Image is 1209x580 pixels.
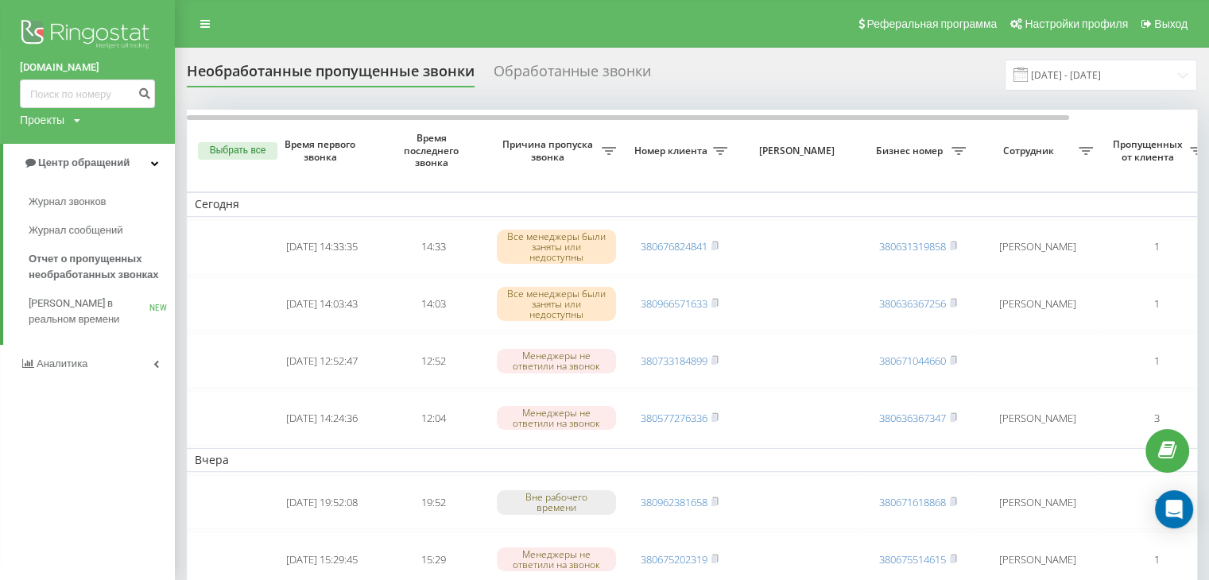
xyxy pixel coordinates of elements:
img: Ringostat logo [20,16,155,56]
button: Выбрать все [198,142,277,160]
td: 12:04 [378,391,489,445]
a: Журнал сообщений [29,216,175,245]
td: [DATE] 14:24:36 [266,391,378,445]
td: 14:33 [378,220,489,274]
a: 380966571633 [641,296,707,311]
span: Номер клиента [632,145,713,157]
span: Журнал звонков [29,194,107,210]
a: 380733184899 [641,354,707,368]
td: 14:03 [378,277,489,331]
td: 12:52 [378,334,489,388]
td: [PERSON_NAME] [974,391,1101,445]
div: Проекты [20,112,64,128]
span: Выход [1154,17,1188,30]
a: 380962381658 [641,495,707,509]
div: Все менеджеры были заняты или недоступны [497,287,616,322]
span: Отчет о пропущенных необработанных звонках [29,251,167,283]
span: Время последнего звонка [390,132,476,169]
span: Реферальная программа [866,17,997,30]
span: Аналитика [37,358,87,369]
td: [DATE] 14:33:35 [266,220,378,274]
span: Сотрудник [982,145,1079,157]
span: Журнал сообщений [29,222,122,238]
td: [PERSON_NAME] [974,475,1101,529]
div: Обработанные звонки [494,63,651,87]
span: [PERSON_NAME] в реальном времени [29,296,149,327]
a: 380631319858 [879,239,946,253]
a: Журнал звонков [29,188,175,216]
div: Все менеджеры были заняты или недоступны [497,230,616,265]
span: Причина пропуска звонка [497,138,602,163]
a: 380675202319 [641,552,707,566]
a: 380636367256 [879,296,946,311]
a: 380577276336 [641,411,707,425]
span: Настройки профиля [1025,17,1128,30]
div: Менеджеры не ответили на звонок [497,406,616,430]
td: 19:52 [378,475,489,529]
div: Менеджеры не ответили на звонок [497,547,616,571]
div: Необработанные пропущенные звонки [187,63,475,87]
span: Время первого звонка [279,138,365,163]
div: Вне рабочего времени [497,490,616,514]
td: [DATE] 14:03:43 [266,277,378,331]
div: Open Intercom Messenger [1155,490,1193,528]
span: Бизнес номер [870,145,951,157]
div: Менеджеры не ответили на звонок [497,349,616,373]
a: Отчет о пропущенных необработанных звонках [29,245,175,289]
span: Пропущенных от клиента [1109,138,1190,163]
td: [DATE] 12:52:47 [266,334,378,388]
td: [DATE] 19:52:08 [266,475,378,529]
a: 380636367347 [879,411,946,425]
span: [PERSON_NAME] [749,145,849,157]
a: 380676824841 [641,239,707,253]
td: [PERSON_NAME] [974,220,1101,274]
a: 380675514615 [879,552,946,566]
input: Поиск по номеру [20,79,155,108]
span: Центр обращений [38,157,130,168]
a: 380671044660 [879,354,946,368]
a: [PERSON_NAME] в реальном времениNEW [29,289,175,334]
a: Центр обращений [3,144,175,182]
td: [PERSON_NAME] [974,277,1101,331]
a: 380671618868 [879,495,946,509]
a: [DOMAIN_NAME] [20,60,155,75]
